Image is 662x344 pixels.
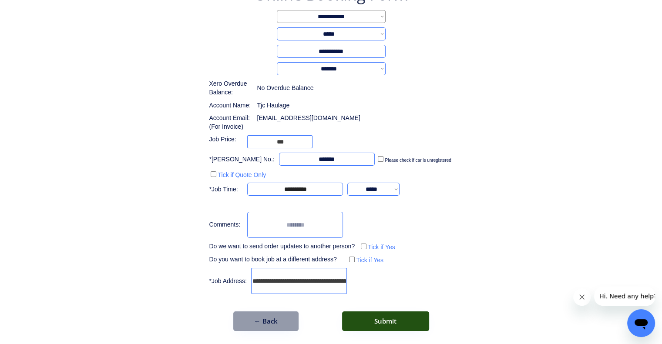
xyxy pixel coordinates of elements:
[257,114,360,123] div: [EMAIL_ADDRESS][DOMAIN_NAME]
[233,311,299,331] button: ← Back
[209,277,246,286] div: *Job Address:
[627,309,655,337] iframe: Button to launch messaging window
[385,158,451,163] label: Please check if car is unregistered
[5,6,63,13] span: Hi. Need any help?
[573,288,591,306] iframe: Close message
[209,185,243,194] div: *Job Time:
[209,220,243,229] div: Comments:
[342,311,429,331] button: Submit
[356,257,383,264] label: Tick if Yes
[209,114,252,131] div: Account Email: (For Invoice)
[209,101,252,110] div: Account Name:
[209,242,355,251] div: Do we want to send order updates to another person?
[368,244,395,250] label: Tick if Yes
[209,155,274,164] div: *[PERSON_NAME] No.:
[257,84,313,93] div: No Overdue Balance
[209,135,243,144] div: Job Price:
[209,255,343,264] div: Do you want to book job at a different address?
[594,287,655,306] iframe: Message from company
[218,171,266,178] label: Tick if Quote Only
[209,80,252,97] div: Xero Overdue Balance:
[257,101,289,110] div: Tjc Haulage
